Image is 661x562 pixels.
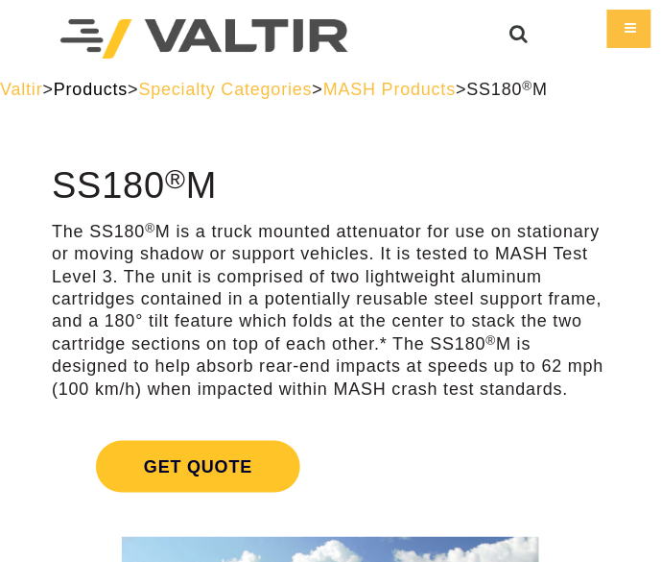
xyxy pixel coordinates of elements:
[60,19,348,59] img: Valtir
[52,166,609,207] h1: SS180 M
[323,80,456,99] a: MASH Products
[467,80,549,99] span: SS180 M
[52,221,609,401] p: The SS180 M is a truck mounted attenuator for use on stationary or moving shadow or support vehic...
[165,163,186,194] sup: ®
[96,441,300,493] span: Get Quote
[52,418,609,516] a: Get Quote
[139,80,313,99] a: Specialty Categories
[145,221,155,235] sup: ®
[523,79,533,93] sup: ®
[54,80,128,99] a: Products
[486,333,497,348] sup: ®
[607,10,651,48] div: Menu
